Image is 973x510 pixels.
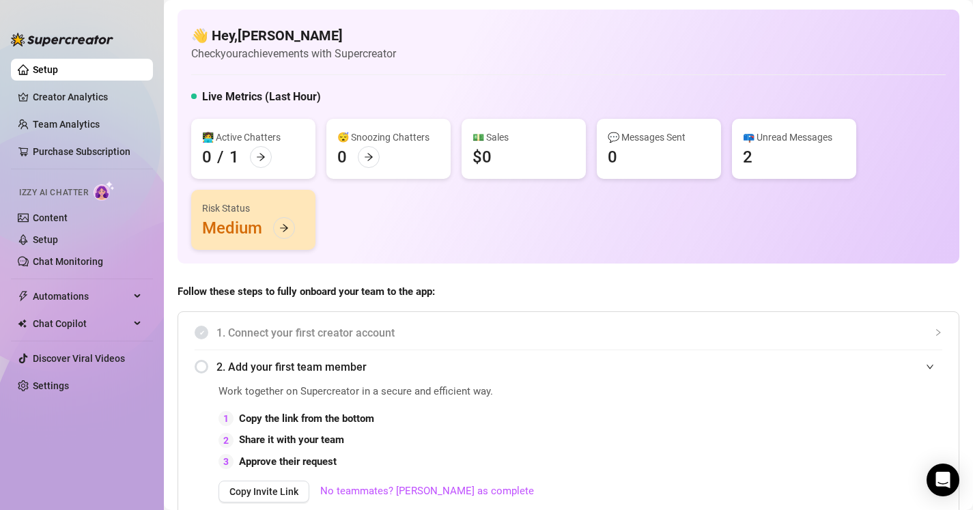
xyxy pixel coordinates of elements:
div: 3 [218,454,234,469]
a: No teammates? [PERSON_NAME] as complete [320,483,534,500]
a: Creator Analytics [33,86,142,108]
span: 2. Add your first team member [216,358,942,376]
div: 1. Connect your first creator account [195,316,942,350]
a: Discover Viral Videos [33,353,125,364]
div: 0 [608,146,617,168]
div: 💬 Messages Sent [608,130,710,145]
span: Izzy AI Chatter [19,186,88,199]
img: AI Chatter [94,181,115,201]
div: 💵 Sales [473,130,575,145]
div: 0 [202,146,212,168]
div: 2 [743,146,752,168]
a: Team Analytics [33,119,100,130]
a: Content [33,212,68,223]
strong: Approve their request [239,455,337,468]
h5: Live Metrics (Last Hour) [202,89,321,105]
span: Copy Invite Link [229,486,298,497]
span: 1. Connect your first creator account [216,324,942,341]
div: Open Intercom Messenger [927,464,959,496]
div: 1 [229,146,239,168]
span: expanded [926,363,934,371]
div: Risk Status [202,201,305,216]
button: Copy Invite Link [218,481,309,502]
a: Purchase Subscription [33,141,142,162]
div: 0 [337,146,347,168]
div: 2. Add your first team member [195,350,942,384]
a: Chat Monitoring [33,256,103,267]
div: 😴 Snoozing Chatters [337,130,440,145]
span: Automations [33,285,130,307]
span: arrow-right [256,152,266,162]
span: collapsed [934,328,942,337]
a: Setup [33,234,58,245]
div: $0 [473,146,492,168]
span: Work together on Supercreator in a secure and efficient way. [218,384,635,400]
div: 👩‍💻 Active Chatters [202,130,305,145]
strong: Follow these steps to fully onboard your team to the app: [178,285,435,298]
article: Check your achievements with Supercreator [191,45,396,62]
span: arrow-right [364,152,373,162]
div: 1 [218,411,234,426]
span: arrow-right [279,223,289,233]
strong: Share it with your team [239,434,344,446]
a: Settings [33,380,69,391]
strong: Copy the link from the bottom [239,412,374,425]
img: logo-BBDzfeDw.svg [11,33,113,46]
a: Setup [33,64,58,75]
span: Chat Copilot [33,313,130,335]
span: thunderbolt [18,291,29,302]
div: 📪 Unread Messages [743,130,845,145]
div: 2 [218,433,234,448]
h4: 👋 Hey, [PERSON_NAME] [191,26,396,45]
img: Chat Copilot [18,319,27,328]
